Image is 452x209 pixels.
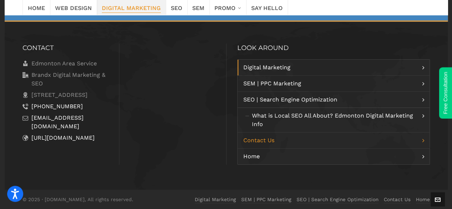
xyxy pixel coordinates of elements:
[192,3,204,13] span: SEM
[102,3,161,13] span: Digital Marketing
[28,3,45,13] span: Home
[214,3,235,13] span: Promo
[251,3,283,13] span: Say Hello
[55,3,92,13] span: Web Design
[171,3,182,13] span: SEO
